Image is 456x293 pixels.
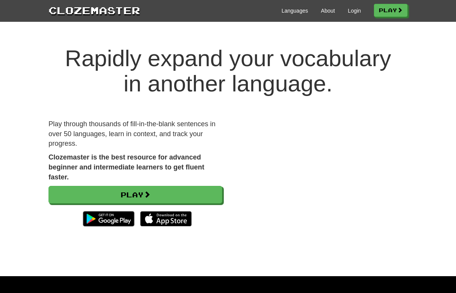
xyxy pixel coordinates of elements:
img: Download_on_the_App_Store_Badge_US-UK_135x40-25178aeef6eb6b83b96f5f2d004eda3bffbb37122de64afbaef7... [140,211,192,226]
a: Play [49,186,222,203]
strong: Clozemaster is the best resource for advanced beginner and intermediate learners to get fluent fa... [49,153,204,181]
img: Get it on Google Play [79,207,138,230]
a: About [321,7,335,15]
a: Login [348,7,361,15]
a: Clozemaster [49,3,140,17]
p: Play through thousands of fill-in-the-blank sentences in over 50 languages, learn in context, and... [49,119,222,149]
a: Languages [281,7,308,15]
a: Play [374,4,407,17]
